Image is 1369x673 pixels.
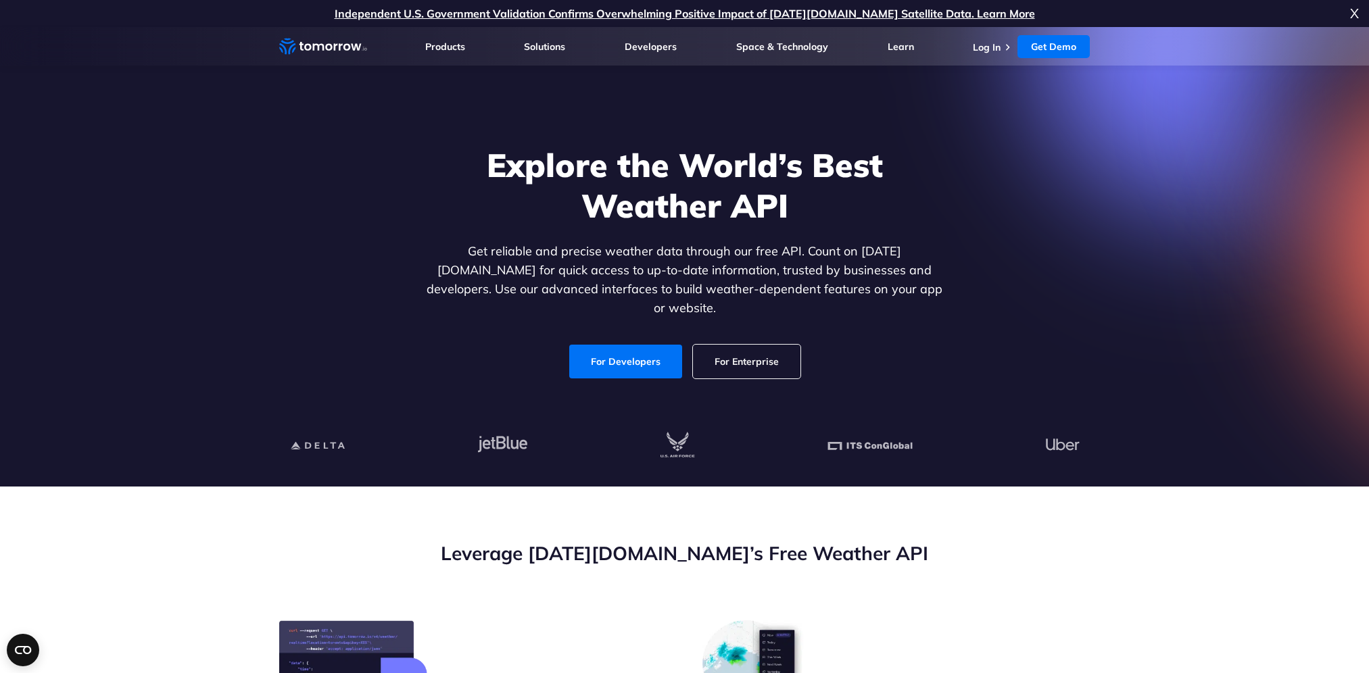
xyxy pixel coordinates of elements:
a: Solutions [524,41,565,53]
a: Independent U.S. Government Validation Confirms Overwhelming Positive Impact of [DATE][DOMAIN_NAM... [335,7,1035,20]
h1: Explore the World’s Best Weather API [424,145,946,226]
a: For Developers [569,345,682,378]
button: Open CMP widget [7,634,39,666]
a: Log In [973,41,1001,53]
a: For Enterprise [693,345,800,378]
a: Get Demo [1017,35,1090,58]
p: Get reliable and precise weather data through our free API. Count on [DATE][DOMAIN_NAME] for quic... [424,242,946,318]
a: Products [425,41,465,53]
a: Developers [625,41,677,53]
a: Space & Technology [736,41,828,53]
a: Home link [279,36,367,57]
a: Learn [888,41,914,53]
h2: Leverage [DATE][DOMAIN_NAME]’s Free Weather API [279,541,1090,566]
